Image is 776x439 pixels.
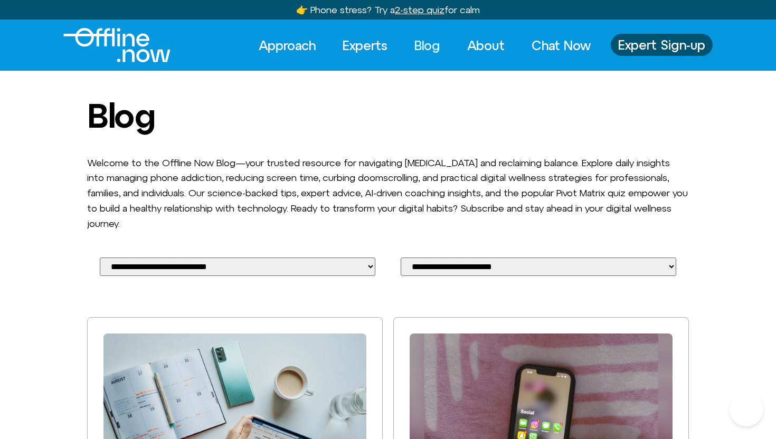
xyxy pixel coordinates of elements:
select: Select Your Blog Post Tag [401,257,676,276]
a: Approach [249,34,325,57]
a: About [458,34,514,57]
span: Expert Sign-up [618,38,705,52]
u: 2-step quiz [395,4,444,15]
iframe: Botpress [730,393,763,426]
select: Select Your Blog Post Category [100,257,375,276]
span: Welcome to the Offline Now Blog—your trusted resource for navigating [MEDICAL_DATA] and reclaimin... [87,157,688,229]
a: Blog [405,34,450,57]
h1: Blog [87,97,689,134]
a: 👉 Phone stress? Try a2-step quizfor calm [296,4,480,15]
img: offline.now [63,28,171,62]
a: Chat Now [522,34,600,57]
a: Expert Sign-up [611,34,713,56]
a: Experts [333,34,397,57]
nav: Menu [249,34,600,57]
div: Logo [63,28,153,62]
